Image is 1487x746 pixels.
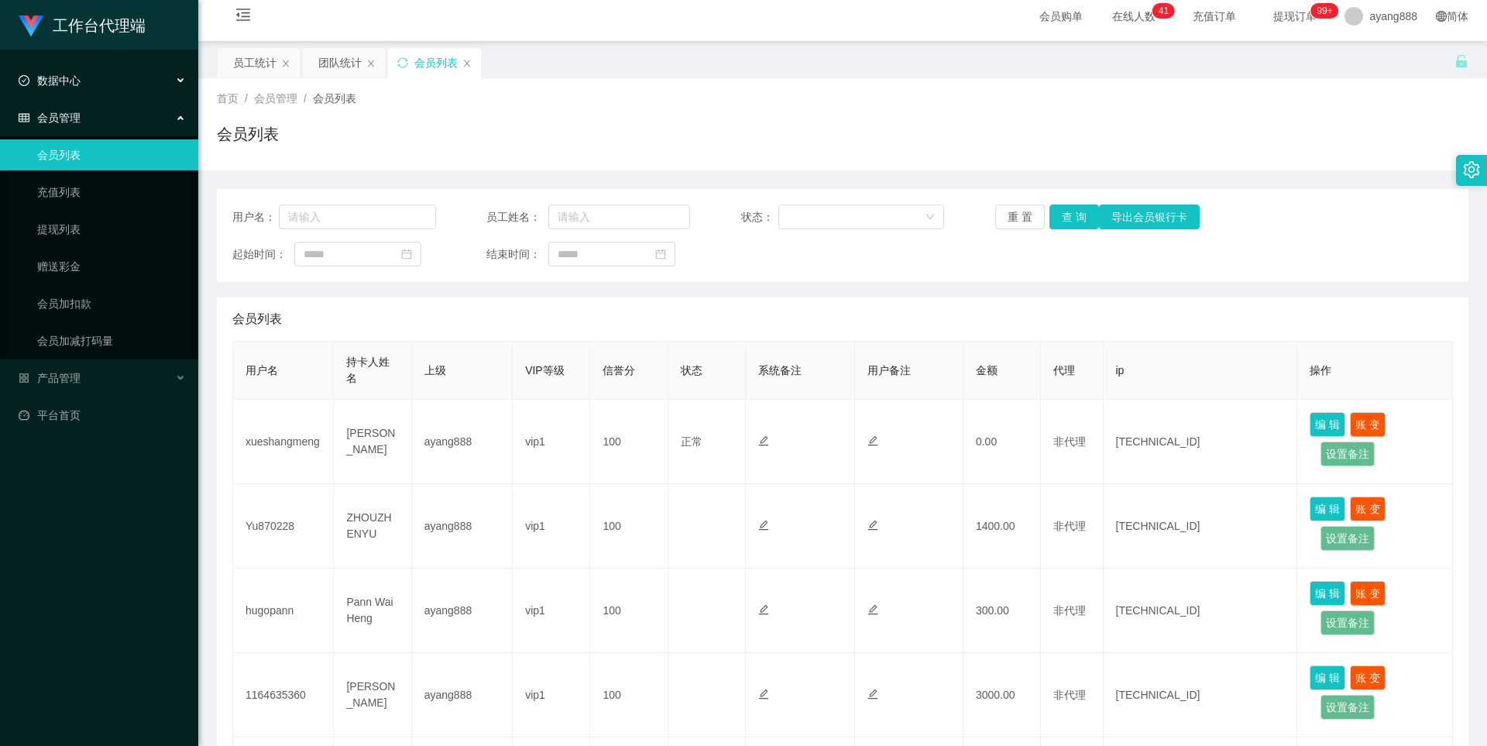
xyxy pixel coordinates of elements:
i: 图标: close [366,59,376,68]
a: 充值列表 [37,177,186,208]
td: Pann Wai Heng [334,569,411,653]
button: 重 置 [995,205,1045,229]
span: 起始时间： [232,246,294,263]
span: 数据中心 [19,74,81,87]
td: 100 [590,400,668,484]
td: ayang888 [412,569,513,653]
td: 3000.00 [963,653,1041,737]
span: 状态 [681,364,702,376]
span: 用户名 [246,364,278,376]
span: 首页 [217,92,239,105]
span: ip [1116,364,1125,376]
button: 设置备注 [1320,442,1375,466]
td: [TECHNICAL_ID] [1104,653,1298,737]
a: 图标: dashboard平台首页 [19,400,186,431]
i: 图标: close [281,59,290,68]
i: 图标: calendar [655,249,666,260]
td: [PERSON_NAME] [334,400,411,484]
i: 图标: close [462,59,472,68]
a: 工作台代理端 [19,19,146,31]
i: 图标: edit [867,435,878,446]
td: vip1 [513,400,590,484]
span: 员工姓名： [486,209,548,225]
span: 状态： [741,209,779,225]
span: 上级 [424,364,446,376]
a: 会员加减打码量 [37,325,186,356]
button: 编 辑 [1310,581,1345,606]
button: 账 变 [1350,412,1386,437]
td: hugopann [233,569,334,653]
i: 图标: edit [867,520,878,531]
span: 非代理 [1053,689,1086,701]
i: 图标: check-circle-o [19,75,29,86]
sup: 41 [1152,3,1175,19]
h1: 工作台代理端 [53,1,146,50]
i: 图标: edit [758,435,769,446]
span: 用户备注 [867,364,911,376]
td: 1400.00 [963,484,1041,569]
i: 图标: setting [1463,161,1480,178]
td: [TECHNICAL_ID] [1104,569,1298,653]
td: ZHOUZHENYU [334,484,411,569]
td: 0.00 [963,400,1041,484]
button: 导出会员银行卡 [1099,205,1200,229]
i: 图标: global [1436,11,1447,22]
input: 请输入 [548,205,690,229]
td: [TECHNICAL_ID] [1104,484,1298,569]
td: [TECHNICAL_ID] [1104,400,1298,484]
a: 会员加扣款 [37,288,186,319]
span: 会员列表 [232,310,282,328]
span: / [304,92,307,105]
a: 赠送彩金 [37,251,186,282]
i: 图标: appstore-o [19,373,29,383]
td: [PERSON_NAME] [334,653,411,737]
td: 300.00 [963,569,1041,653]
i: 图标: sync [397,57,408,68]
span: 充值订单 [1185,11,1244,22]
span: 非代理 [1053,520,1086,532]
td: 100 [590,569,668,653]
i: 图标: down [926,212,935,223]
span: 会员管理 [19,112,81,124]
button: 账 变 [1350,665,1386,690]
button: 设置备注 [1320,610,1375,635]
p: 4 [1159,3,1164,19]
td: Yu870228 [233,484,334,569]
span: 提现订单 [1265,11,1324,22]
td: xueshangmeng [233,400,334,484]
td: vip1 [513,653,590,737]
span: 产品管理 [19,372,81,384]
button: 账 变 [1350,581,1386,606]
td: 100 [590,484,668,569]
h1: 会员列表 [217,122,279,146]
span: 非代理 [1053,604,1086,617]
i: 图标: edit [867,604,878,615]
a: 会员列表 [37,139,186,170]
p: 1 [1163,3,1169,19]
i: 图标: edit [867,689,878,700]
button: 编 辑 [1310,665,1345,690]
button: 编 辑 [1310,497,1345,521]
i: 图标: edit [758,604,769,615]
td: vip1 [513,484,590,569]
span: 会员列表 [313,92,356,105]
span: 用户名： [232,209,279,225]
span: 非代理 [1053,435,1086,448]
span: 会员管理 [254,92,297,105]
button: 查 询 [1049,205,1099,229]
div: 员工统计 [233,48,276,77]
span: 代理 [1053,364,1075,376]
i: 图标: edit [758,689,769,700]
button: 设置备注 [1320,695,1375,720]
span: 持卡人姓名 [346,356,390,384]
td: 1164635360 [233,653,334,737]
div: 会员列表 [414,48,458,77]
td: ayang888 [412,653,513,737]
span: 在线人数 [1104,11,1163,22]
td: ayang888 [412,484,513,569]
span: 系统备注 [758,364,802,376]
span: 操作 [1310,364,1331,376]
i: 图标: unlock [1454,54,1468,68]
i: 图标: calendar [401,249,412,260]
i: 图标: edit [758,520,769,531]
